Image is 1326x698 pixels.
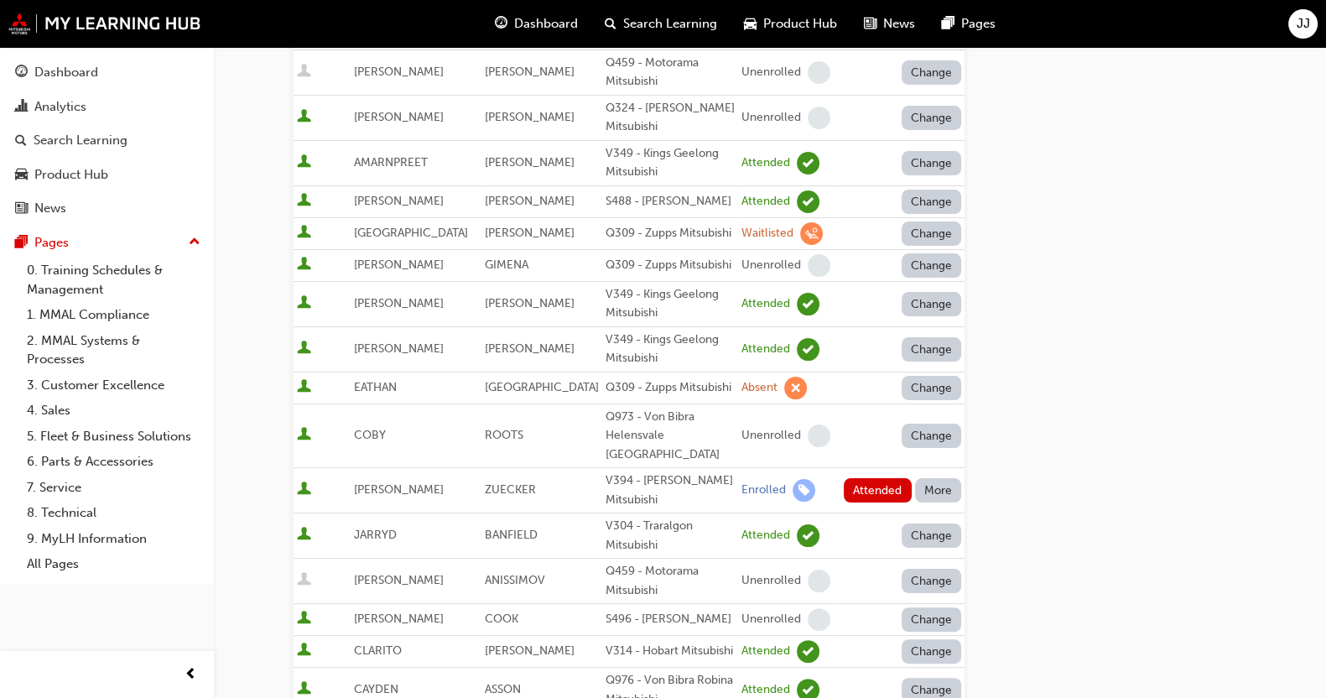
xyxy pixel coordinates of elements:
[902,190,962,214] button: Change
[485,643,575,658] span: [PERSON_NAME]
[902,337,962,362] button: Change
[7,227,207,258] button: Pages
[15,201,28,216] span: news-icon
[744,13,757,34] span: car-icon
[606,54,735,91] div: Q459 - Motorama Mitsubishi
[354,528,397,542] span: JARRYD
[902,569,962,593] button: Change
[297,225,311,242] span: User is active
[864,13,876,34] span: news-icon
[741,194,790,210] div: Attended
[606,610,735,629] div: S496 - [PERSON_NAME]
[797,293,819,315] span: learningRecordVerb_ATTEND-icon
[485,482,536,497] span: ZUECKER
[20,449,207,475] a: 6. Parts & Accessories
[297,257,311,273] span: User is active
[7,159,207,190] a: Product Hub
[15,133,27,148] span: search-icon
[354,482,444,497] span: [PERSON_NAME]
[902,523,962,548] button: Change
[20,302,207,328] a: 1. MMAL Compliance
[297,64,311,81] span: User is inactive
[883,14,915,34] span: News
[623,14,717,34] span: Search Learning
[741,226,793,242] div: Waitlisted
[797,640,819,663] span: learningRecordVerb_ATTEND-icon
[354,682,398,696] span: CAYDEN
[354,226,468,240] span: [GEOGRAPHIC_DATA]
[354,194,444,208] span: [PERSON_NAME]
[7,193,207,224] a: News
[354,296,444,310] span: [PERSON_NAME]
[8,13,201,34] img: mmal
[354,428,386,442] span: COBY
[797,338,819,361] span: learningRecordVerb_ATTEND-icon
[797,152,819,174] span: learningRecordVerb_ATTEND-icon
[34,97,86,117] div: Analytics
[481,7,591,41] a: guage-iconDashboard
[7,125,207,156] a: Search Learning
[606,256,735,275] div: Q309 - Zupps Mitsubishi
[297,154,311,171] span: User is active
[741,528,790,544] div: Attended
[20,500,207,526] a: 8. Technical
[606,642,735,661] div: V314 - Hobart Mitsubishi
[741,482,786,498] div: Enrolled
[354,573,444,587] span: [PERSON_NAME]
[34,131,127,150] div: Search Learning
[297,109,311,126] span: User is active
[34,63,98,82] div: Dashboard
[606,192,735,211] div: S488 - [PERSON_NAME]
[297,611,311,628] span: User is active
[808,107,830,129] span: learningRecordVerb_NONE-icon
[793,479,815,502] span: learningRecordVerb_ENROLL-icon
[902,60,962,85] button: Change
[485,380,599,394] span: [GEOGRAPHIC_DATA]
[902,607,962,632] button: Change
[850,7,928,41] a: news-iconNews
[495,13,507,34] span: guage-icon
[800,222,823,245] span: learningRecordVerb_WAITLIST-icon
[808,608,830,631] span: learningRecordVerb_NONE-icon
[297,527,311,544] span: User is active
[606,224,735,243] div: Q309 - Zupps Mitsubishi
[485,573,545,587] span: ANISSIMOV
[797,524,819,547] span: learningRecordVerb_ATTEND-icon
[354,643,402,658] span: CLARITO
[741,296,790,312] div: Attended
[606,471,735,509] div: V394 - [PERSON_NAME] Mitsubishi
[485,612,518,626] span: COOK
[514,14,578,34] span: Dashboard
[485,528,538,542] span: BANFIELD
[902,221,962,246] button: Change
[297,681,311,698] span: User is active
[20,475,207,501] a: 7. Service
[606,562,735,600] div: Q459 - Motorama Mitsubishi
[808,570,830,592] span: learningRecordVerb_NONE-icon
[354,110,444,124] span: [PERSON_NAME]
[606,378,735,398] div: Q309 - Zupps Mitsubishi
[902,639,962,664] button: Change
[15,100,28,115] span: chart-icon
[297,295,311,312] span: User is active
[20,372,207,398] a: 3. Customer Excellence
[808,254,830,277] span: learningRecordVerb_NONE-icon
[297,427,311,444] span: User is active
[7,54,207,227] button: DashboardAnalyticsSearch LearningProduct HubNews
[741,258,801,273] div: Unenrolled
[485,65,575,79] span: [PERSON_NAME]
[485,341,575,356] span: [PERSON_NAME]
[34,165,108,185] div: Product Hub
[606,285,735,323] div: V349 - Kings Geelong Mitsubishi
[297,643,311,659] span: User is active
[741,110,801,126] div: Unenrolled
[7,91,207,122] a: Analytics
[485,155,575,169] span: [PERSON_NAME]
[731,7,850,41] a: car-iconProduct Hub
[354,258,444,272] span: [PERSON_NAME]
[189,232,200,253] span: up-icon
[606,331,735,368] div: V349 - Kings Geelong Mitsubishi
[942,13,954,34] span: pages-icon
[297,379,311,396] span: User is active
